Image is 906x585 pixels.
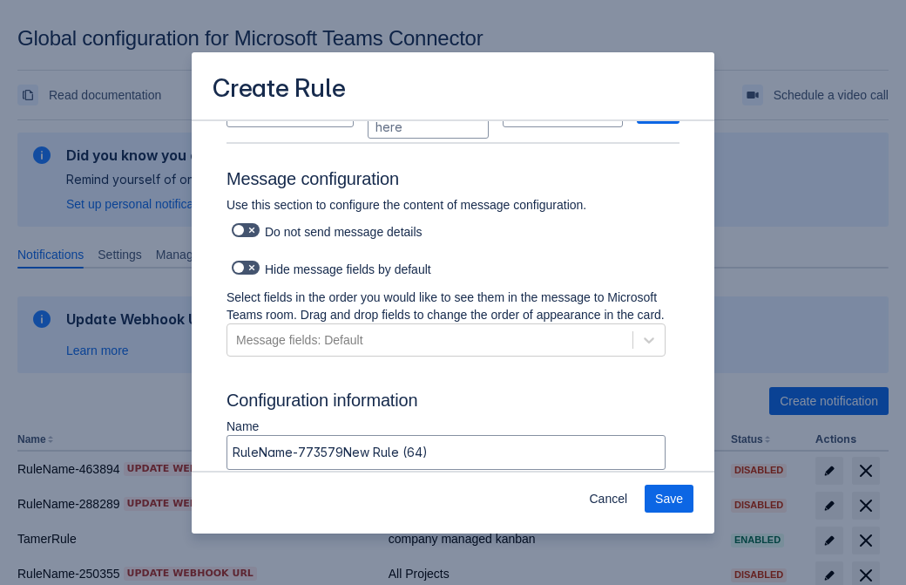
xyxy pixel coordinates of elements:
[236,331,363,349] div: Message fields: Default
[226,289,666,323] p: Select fields in the order you would like to see them in the message to Microsoft Teams room. Dra...
[589,485,627,513] span: Cancel
[192,119,714,473] div: Scrollable content
[226,196,666,214] p: Use this section to configure the content of message configuration.
[226,255,666,280] div: Hide message fields by default
[645,485,693,513] button: Save
[578,485,638,513] button: Cancel
[226,418,666,435] p: Name
[655,485,683,513] span: Save
[227,437,665,468] input: Please enter the name of the rule here
[226,390,679,418] h3: Configuration information
[226,218,666,242] div: Do not send message details
[226,168,679,196] h3: Message configuration
[213,73,346,107] h3: Create Rule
